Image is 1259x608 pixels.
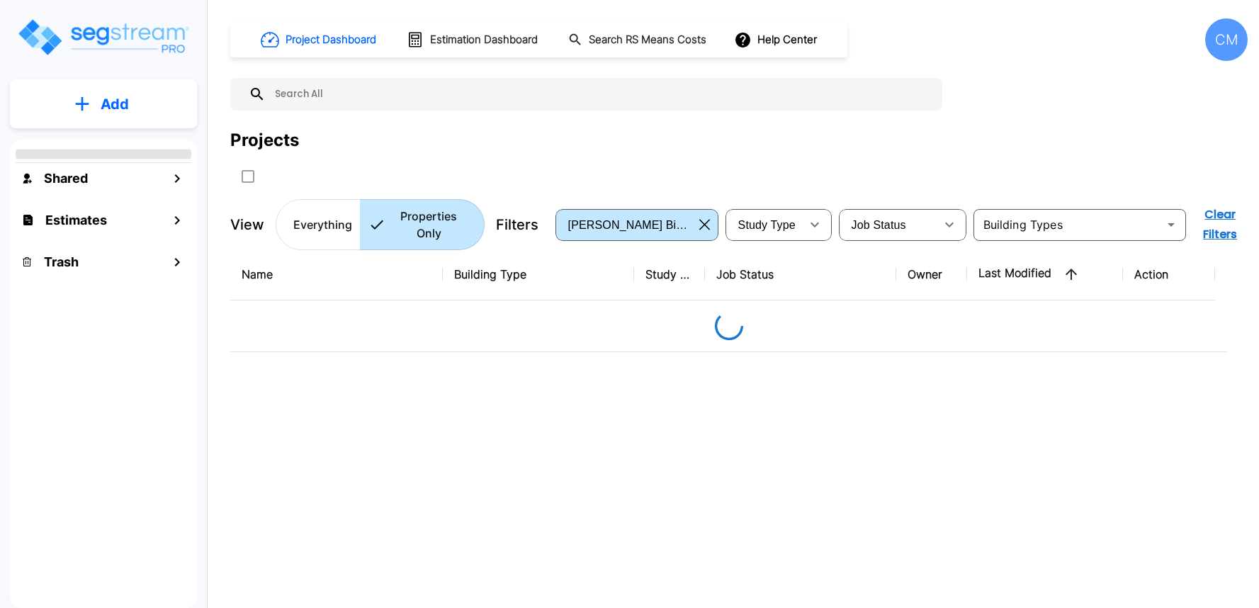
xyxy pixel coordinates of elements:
[1161,215,1181,235] button: Open
[276,199,361,250] button: Everything
[401,25,546,55] button: Estimation Dashboard
[430,32,538,48] h1: Estimation Dashboard
[266,78,935,111] input: Search All
[738,219,796,231] span: Study Type
[360,199,485,250] button: Properties Only
[230,128,299,153] div: Projects
[276,199,485,250] div: Platform
[496,214,538,235] p: Filters
[286,32,376,48] h1: Project Dashboard
[967,249,1123,300] th: Last Modified
[896,249,967,300] th: Owner
[852,219,906,231] span: Job Status
[255,24,384,55] button: Project Dashboard
[230,249,443,300] th: Name
[391,208,467,242] p: Properties Only
[705,249,896,300] th: Job Status
[44,169,88,188] h1: Shared
[731,26,823,53] button: Help Center
[230,214,264,235] p: View
[634,249,705,300] th: Study Type
[44,252,79,271] h1: Trash
[1193,201,1248,249] button: Clear Filters
[443,249,634,300] th: Building Type
[589,32,706,48] h1: Search RS Means Costs
[1205,18,1248,61] div: CM
[842,205,935,244] div: Select
[234,162,262,191] button: SelectAll
[45,210,107,230] h1: Estimates
[293,216,352,233] p: Everything
[16,17,190,57] img: Logo
[558,205,694,244] div: Select
[101,94,129,115] p: Add
[728,205,801,244] div: Select
[563,26,714,54] button: Search RS Means Costs
[978,215,1158,235] input: Building Types
[10,84,197,125] button: Add
[1123,249,1215,300] th: Action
